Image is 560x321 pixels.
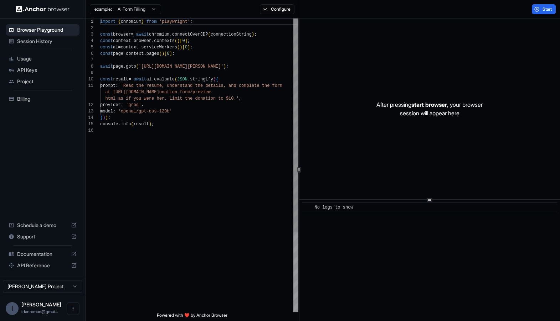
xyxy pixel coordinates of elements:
[115,83,118,88] span: :
[136,64,139,69] span: (
[6,231,79,242] div: Support
[6,24,79,36] div: Browser Playground
[17,67,77,74] span: API Keys
[17,233,68,240] span: Support
[182,45,185,50] span: [
[86,19,93,25] div: 1
[213,77,216,82] span: (
[167,51,169,56] span: 0
[94,6,112,12] span: example:
[113,109,115,114] span: :
[100,64,113,69] span: await
[17,55,77,62] span: Usage
[169,32,172,37] span: .
[180,45,182,50] span: )
[164,51,167,56] span: [
[86,76,93,83] div: 10
[177,38,180,43] span: )
[154,38,175,43] span: contexts
[105,90,159,95] span: at [URL][DOMAIN_NAME]
[67,302,79,315] button: Open menu
[121,122,131,127] span: info
[136,32,149,37] span: await
[121,83,249,88] span: 'Read the resume, understand the details, and comp
[254,32,257,37] span: ;
[154,77,175,82] span: evaluate
[100,45,113,50] span: const
[6,220,79,231] div: Schedule a demo
[17,262,68,269] span: API Reference
[190,19,192,24] span: ;
[86,108,93,115] div: 13
[260,4,294,14] button: Configure
[147,77,151,82] span: ai
[190,45,192,50] span: ;
[123,51,126,56] span: =
[100,19,115,24] span: import
[86,115,93,121] div: 14
[141,19,144,24] span: }
[86,127,93,134] div: 16
[17,251,68,258] span: Documentation
[105,96,233,101] span: html as if you were her. Limit the donation to $10
[224,64,226,69] span: )
[6,260,79,271] div: API Reference
[123,64,126,69] span: .
[100,102,121,107] span: provider
[175,77,177,82] span: (
[175,38,177,43] span: (
[6,36,79,47] div: Session History
[532,4,556,14] button: Start
[411,101,447,108] span: start browser
[113,38,131,43] span: context
[139,64,224,69] span: '[URL][DOMAIN_NAME][PERSON_NAME]'
[121,102,123,107] span: :
[86,70,93,76] div: 9
[21,309,58,314] span: idanraman@gmail.com
[543,6,553,12] span: Start
[17,222,68,229] span: Schedule a demo
[185,45,187,50] span: 0
[17,78,77,85] span: Project
[147,19,157,24] span: from
[134,122,149,127] span: result
[126,51,144,56] span: context
[113,77,128,82] span: result
[139,45,141,50] span: .
[100,109,113,114] span: model
[6,248,79,260] div: Documentation
[86,51,93,57] div: 6
[159,51,162,56] span: (
[172,51,175,56] span: ;
[100,77,113,82] span: const
[151,122,154,127] span: ;
[86,121,93,127] div: 15
[151,38,154,43] span: .
[187,77,190,82] span: .
[131,38,133,43] span: =
[118,45,120,50] span: =
[6,53,79,64] div: Usage
[118,122,120,127] span: .
[149,32,170,37] span: chromium
[86,102,93,108] div: 12
[159,90,213,95] span: onation-form/preview.
[172,32,208,37] span: connectOverCDP
[187,45,190,50] span: ]
[103,115,105,120] span: )
[100,51,113,56] span: const
[86,38,93,44] div: 4
[6,93,79,105] div: Billing
[249,83,283,88] span: lete the form
[86,57,93,63] div: 7
[190,77,213,82] span: stringify
[126,64,136,69] span: goto
[177,45,180,50] span: (
[100,122,118,127] span: console
[144,51,146,56] span: .
[6,76,79,87] div: Project
[182,38,185,43] span: 0
[113,51,123,56] span: page
[6,302,19,315] div: I
[131,32,133,37] span: =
